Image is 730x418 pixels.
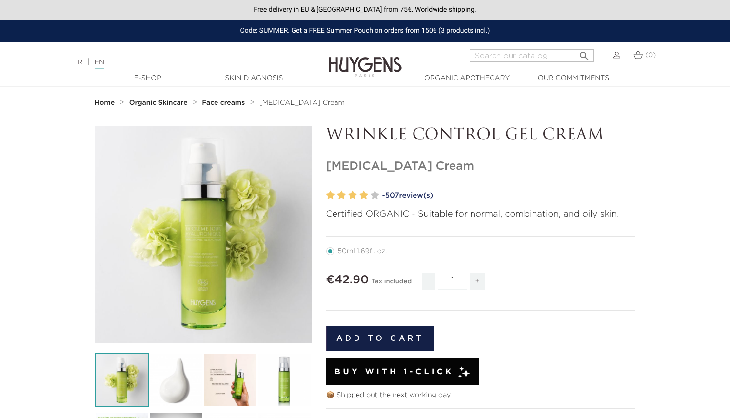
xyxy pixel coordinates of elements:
input: Quantity [438,273,467,290]
span: 507 [385,192,399,199]
div: Tax included [372,271,412,298]
span: €42.90 [326,274,369,286]
label: 5 [371,188,379,202]
img: Huygens [329,41,402,79]
a: [MEDICAL_DATA] Cream [259,99,345,107]
a: EN [95,59,104,69]
p: 📦 Shipped out the next working day [326,390,636,400]
label: 50ml 1.69fl. oz. [326,247,399,255]
button: Add to cart [326,326,434,351]
span: + [470,273,486,290]
a: E-Shop [99,73,197,83]
div: | [68,57,297,68]
strong: Organic Skincare [129,100,188,106]
a: Our commitments [525,73,622,83]
a: -507review(s) [382,188,636,203]
label: 3 [348,188,357,202]
label: 1 [326,188,335,202]
strong: Home [95,100,115,106]
i:  [578,47,590,59]
a: FR [73,59,82,66]
a: Face creams [202,99,247,107]
a: Skin Diagnosis [205,73,303,83]
input: Search [470,49,594,62]
a: Organic Skincare [129,99,190,107]
a: Home [95,99,117,107]
span: - [422,273,435,290]
a: Organic Apothecary [418,73,516,83]
button:  [575,46,593,60]
p: Certified ORGANIC - Suitable for normal, combination, and oily skin. [326,208,636,221]
h1: [MEDICAL_DATA] Cream [326,159,636,174]
span: [MEDICAL_DATA] Cream [259,100,345,106]
label: 4 [359,188,368,202]
strong: Face creams [202,100,245,106]
label: 2 [337,188,346,202]
p: WRINKLE CONTROL GEL CREAM [326,126,636,145]
span: (0) [645,52,656,59]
